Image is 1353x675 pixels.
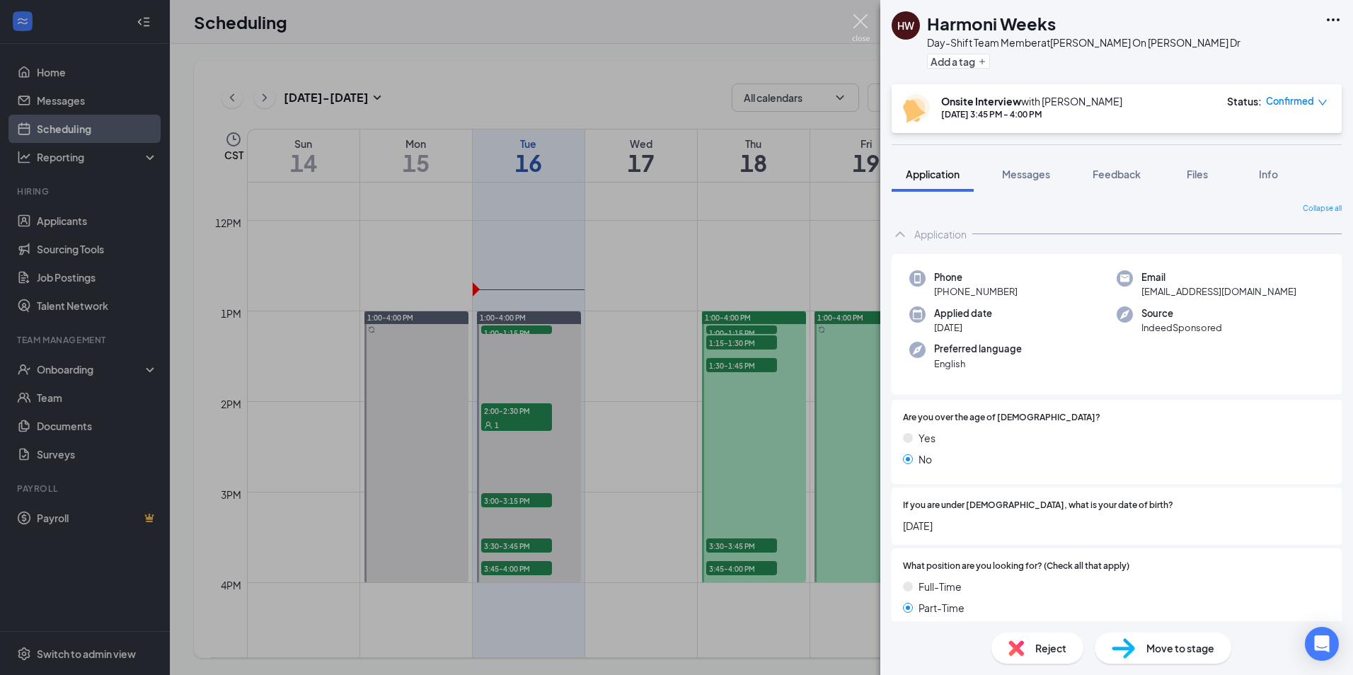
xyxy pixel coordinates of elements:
span: Confirmed [1266,94,1314,108]
div: Status : [1227,94,1262,108]
span: Source [1141,306,1222,321]
span: IndeedSponsored [1141,321,1222,335]
div: [DATE] 3:45 PM - 4:00 PM [941,108,1122,120]
b: Onsite Interview [941,95,1021,108]
span: Preferred language [934,342,1022,356]
span: [DATE] [903,518,1330,533]
svg: ChevronUp [892,226,909,243]
span: down [1318,98,1328,108]
span: No [919,451,932,467]
span: Are you over the age of [DEMOGRAPHIC_DATA]? [903,411,1100,425]
svg: Ellipses [1325,11,1342,28]
div: Day-Shift Team Member at [PERSON_NAME] On [PERSON_NAME] Dr [927,35,1240,50]
span: [PHONE_NUMBER] [934,284,1018,299]
button: PlusAdd a tag [927,54,990,69]
span: Application [906,168,960,180]
span: Info [1259,168,1278,180]
span: Applied date [934,306,992,321]
span: Email [1141,270,1296,284]
span: English [934,357,1022,371]
span: If you are under [DEMOGRAPHIC_DATA], what is your date of birth? [903,499,1173,512]
div: Application [914,227,967,241]
h1: Harmoni Weeks [927,11,1056,35]
span: Reject [1035,640,1066,656]
span: Part-Time [919,600,965,616]
span: Messages [1002,168,1050,180]
div: HW [897,18,914,33]
div: Open Intercom Messenger [1305,627,1339,661]
span: Collapse all [1303,203,1342,214]
span: Move to stage [1146,640,1214,656]
svg: Plus [978,57,986,66]
span: What position are you looking for? (Check all that apply) [903,560,1129,573]
span: Full-Time [919,579,962,594]
span: [DATE] [934,321,992,335]
span: Feedback [1093,168,1141,180]
span: Files [1187,168,1208,180]
span: Yes [919,430,935,446]
span: Phone [934,270,1018,284]
span: [EMAIL_ADDRESS][DOMAIN_NAME] [1141,284,1296,299]
div: with [PERSON_NAME] [941,94,1122,108]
